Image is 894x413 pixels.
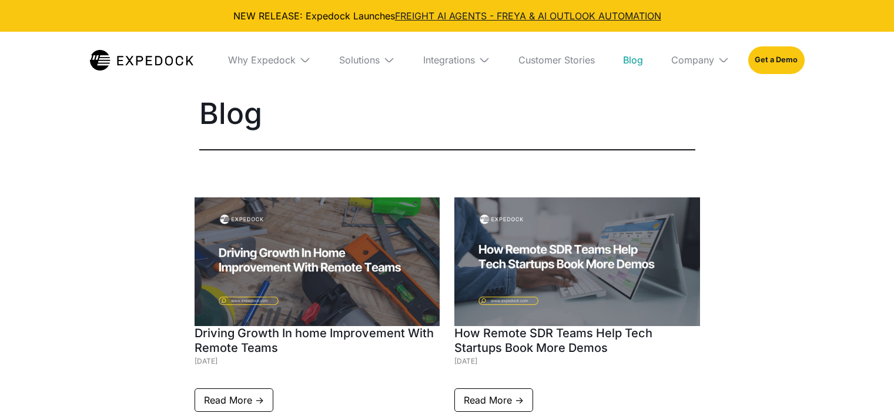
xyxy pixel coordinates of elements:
a: Blog [614,32,652,88]
a: Read More -> [195,388,273,412]
h1: Blog [199,99,695,128]
div: [DATE] [195,355,440,367]
div: Integrations [423,54,475,66]
h1: Driving Growth In home Improvement With Remote Teams [195,326,440,355]
div: NEW RELEASE: Expedock Launches [9,9,885,22]
a: FREIGHT AI AGENTS - FREYA & AI OUTLOOK AUTOMATION [395,10,661,22]
h1: How Remote SDR Teams Help Tech Startups Book More Demos [454,326,700,355]
a: Get a Demo [748,46,804,73]
div: Why Expedock [228,54,296,66]
div: Company [671,54,714,66]
a: Customer Stories [509,32,604,88]
div: [DATE] [454,355,700,367]
div: Solutions [339,54,380,66]
a: Read More -> [454,388,533,412]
